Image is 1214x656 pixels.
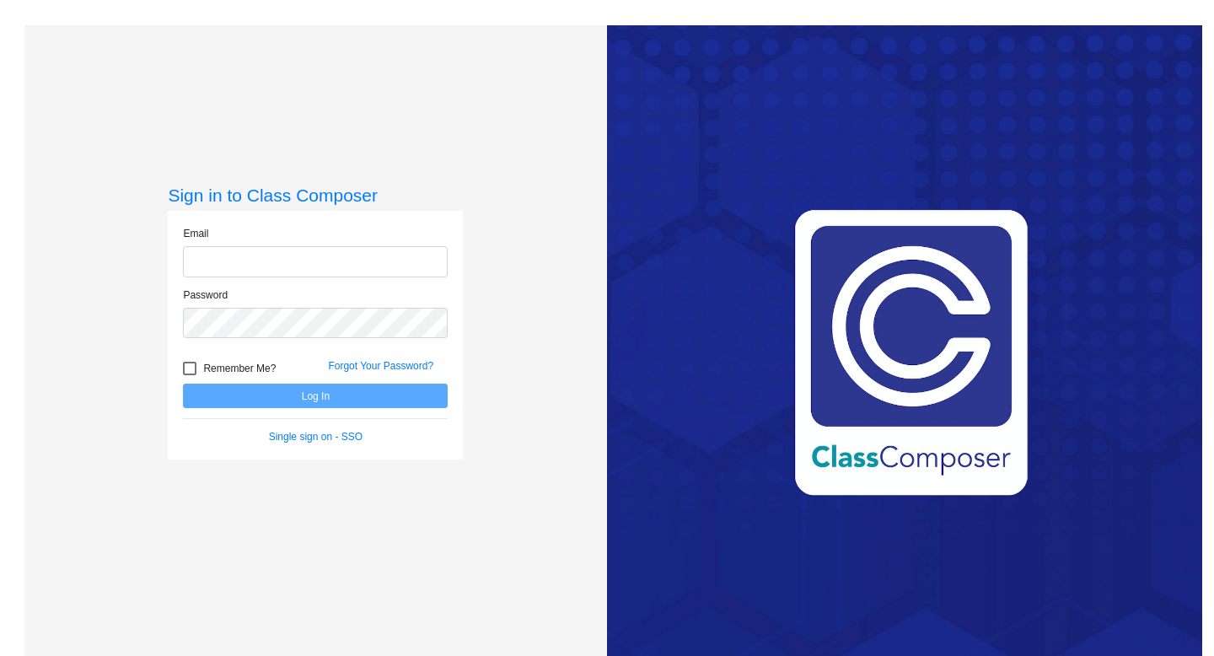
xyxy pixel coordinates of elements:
button: Log In [183,384,448,408]
a: Forgot Your Password? [328,360,433,372]
a: Single sign on - SSO [269,431,363,443]
h3: Sign in to Class Composer [168,185,463,206]
span: Remember Me? [203,358,276,379]
label: Password [183,288,228,303]
label: Email [183,226,208,241]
